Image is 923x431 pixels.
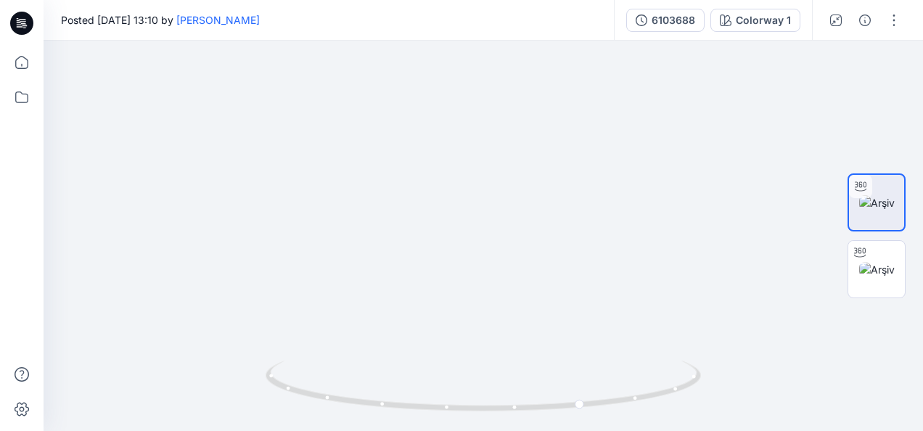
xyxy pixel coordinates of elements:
[626,9,705,32] button: 6103688
[736,12,791,28] div: Colorway 1
[61,12,260,28] span: Posted [DATE] 13:10 by
[859,195,895,210] img: Arşiv
[652,12,695,28] div: 6103688
[853,9,877,32] button: Details
[176,14,260,26] a: [PERSON_NAME]
[710,9,800,32] button: Colorway 1
[859,262,895,277] img: Arşiv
